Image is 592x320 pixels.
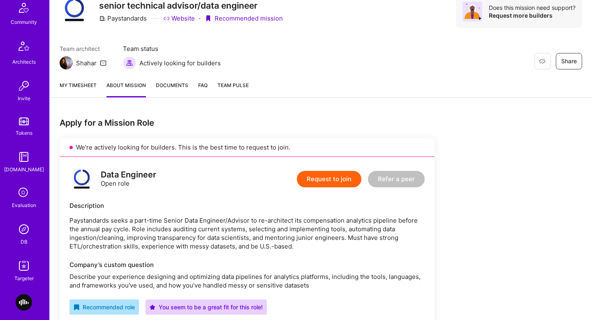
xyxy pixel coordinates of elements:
i: icon CompanyGray [99,15,106,22]
p: Paystandards seeks a part-time Senior Data Engineer/Advisor to re-architect its compensation anal... [69,216,425,251]
img: AI Trader: AI Trading Platform [16,294,32,311]
div: You seem to be a great fit for this role! [150,303,263,311]
div: Apply for a Mission Role [60,117,435,128]
div: We’re actively looking for builders. This is the best time to request to join. [60,138,435,157]
img: Admin Search [16,221,32,237]
a: Website [163,14,195,23]
button: Refer a peer [368,171,425,187]
img: Avatar [462,2,482,21]
div: Evaluation [12,201,36,209]
a: Team Pulse [217,81,249,97]
i: icon EyeClosed [539,58,546,64]
div: Invite [18,94,30,103]
i: icon RecommendedBadge [74,304,79,310]
a: My timesheet [60,81,97,97]
div: Company’s custom question [69,260,425,269]
img: Architects [14,38,34,58]
img: logo [69,167,94,191]
div: Recommended role [74,303,135,311]
span: Actively looking for builders [139,59,221,67]
div: Paystandards [99,14,147,23]
a: Documents [156,81,188,97]
div: Data Engineer [101,170,156,179]
p: Describe your experience designing and optimizing data pipelines for analytics platforms, includi... [69,272,425,290]
a: About Mission [106,81,146,97]
span: Share [561,57,577,65]
img: guide book [16,149,32,165]
img: tokens [19,117,29,125]
div: Description [69,201,425,210]
div: · [199,14,201,23]
div: Request more builders [489,12,576,19]
div: DB [21,237,28,246]
button: Request to join [297,171,361,187]
h3: senior technical advisor/data engineer [99,0,283,11]
i: icon PurpleStar [150,304,155,310]
i: icon Mail [100,60,106,66]
div: Community [11,18,37,26]
img: Invite [16,78,32,94]
i: icon SelectionTeam [16,185,32,201]
div: Tokens [16,129,32,137]
div: Does this mission need support? [489,4,576,12]
img: Skill Targeter [16,258,32,274]
div: Architects [12,58,36,66]
div: Open role [101,170,156,188]
div: Recommended mission [205,14,283,23]
span: Team architect [60,44,106,53]
span: Team Pulse [217,82,249,88]
img: Team Architect [60,56,73,69]
span: Documents [156,81,188,90]
img: Actively looking for builders [123,56,136,69]
span: Team status [123,44,221,53]
div: Targeter [14,274,34,283]
i: icon PurpleRibbon [205,15,211,22]
a: AI Trader: AI Trading Platform [14,294,34,311]
div: [DOMAIN_NAME] [4,165,44,174]
div: Shahar [76,59,97,67]
a: FAQ [198,81,208,97]
button: Share [556,53,582,69]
